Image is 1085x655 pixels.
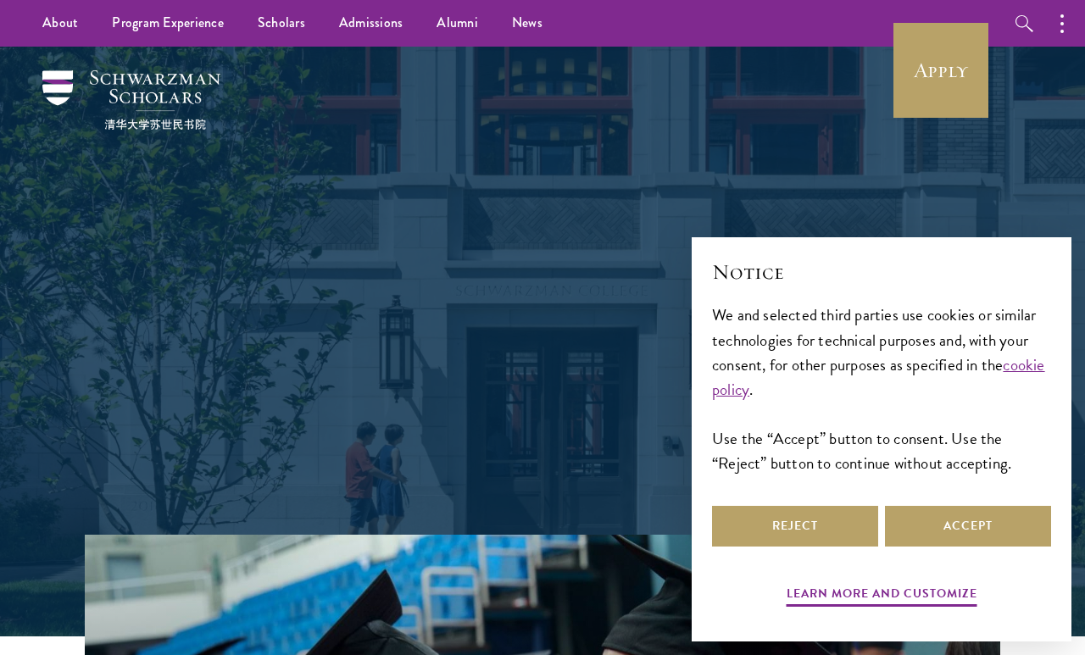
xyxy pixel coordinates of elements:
button: Learn more and customize [787,583,977,609]
button: Reject [712,506,878,547]
div: We and selected third parties use cookies or similar technologies for technical purposes and, wit... [712,303,1051,475]
a: Apply [893,23,988,118]
a: cookie policy [712,352,1045,402]
button: Accept [885,506,1051,547]
h2: Notice [712,258,1051,286]
img: Schwarzman Scholars [42,70,220,130]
